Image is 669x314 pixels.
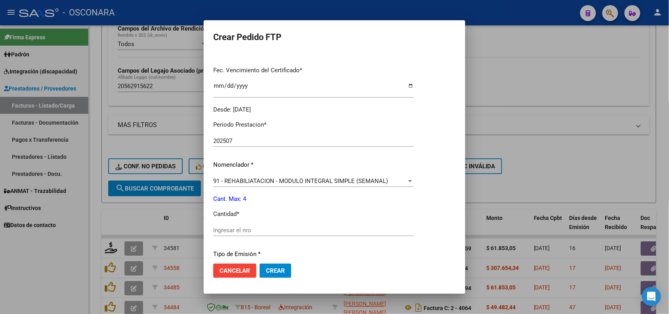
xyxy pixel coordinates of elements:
[213,66,414,75] p: Fec. Vencimiento del Certificado
[213,30,456,45] h2: Crear Pedido FTP
[266,267,285,274] span: Crear
[213,120,414,129] p: Periodo Prestacion
[220,267,250,274] span: Cancelar
[213,177,388,185] span: 91 - REHABILIATACION - MODULO INTEGRAL SIMPLE (SEMANAL)
[213,105,414,114] div: Desde: [DATE]
[213,250,414,259] p: Tipo de Emisión *
[213,210,414,219] p: Cantidad
[213,195,414,204] p: Cant. Max: 4
[213,160,414,170] p: Nomenclador *
[260,264,291,278] button: Crear
[642,287,661,306] div: Open Intercom Messenger
[213,264,256,278] button: Cancelar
